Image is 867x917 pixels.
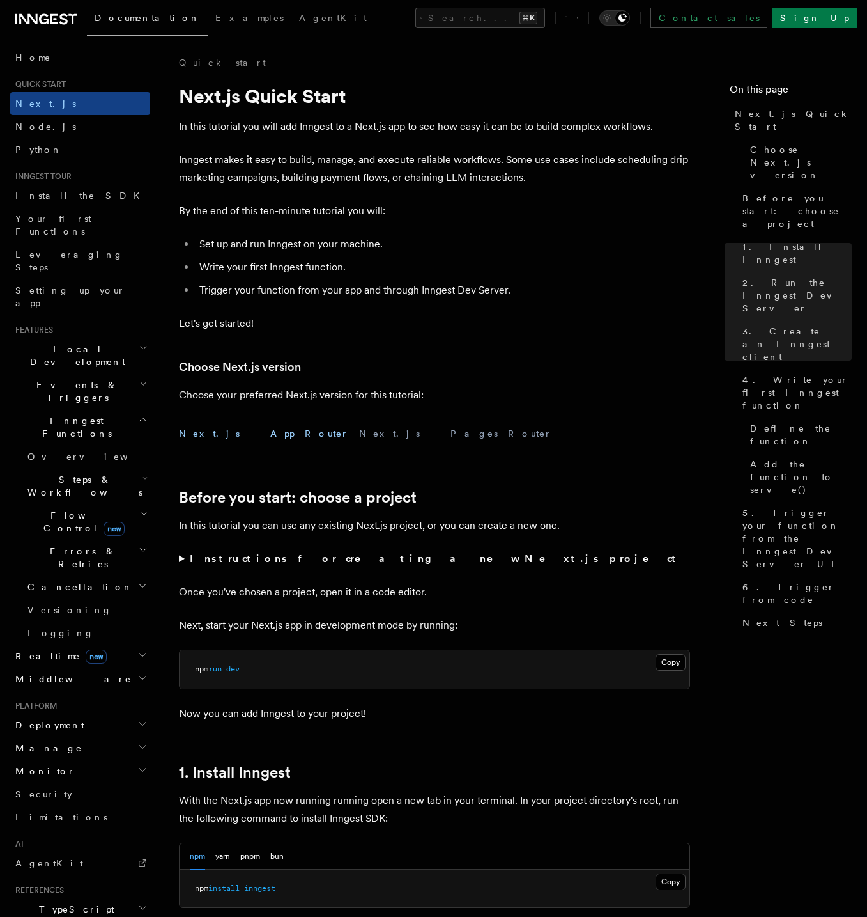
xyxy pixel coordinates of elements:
button: Monitor [10,760,150,783]
span: 5. Trigger your function from the Inngest Dev Server UI [742,506,852,570]
button: Realtimenew [10,645,150,668]
button: Errors & Retries [22,540,150,576]
span: Home [15,51,51,64]
li: Set up and run Inngest on your machine. [196,235,690,253]
span: install [208,884,240,893]
span: AgentKit [299,13,367,23]
strong: Instructions for creating a new Next.js project [190,553,681,565]
span: AgentKit [15,858,83,868]
span: Realtime [10,650,107,662]
span: Define the function [750,422,852,448]
button: Steps & Workflows [22,468,150,504]
a: Limitations [10,806,150,829]
a: AgentKit [291,4,374,35]
a: Choose Next.js version [745,138,852,187]
button: bun [270,843,284,870]
a: Next Steps [737,611,852,634]
span: Overview [27,451,159,462]
span: Monitor [10,765,75,778]
button: Middleware [10,668,150,691]
p: Now you can add Inngest to your project! [179,705,690,723]
p: Let's get started! [179,315,690,333]
button: yarn [215,843,230,870]
p: Choose your preferred Next.js version for this tutorial: [179,386,690,404]
span: Setting up your app [15,285,125,308]
a: Security [10,783,150,806]
span: new [104,522,125,536]
a: Next.js [10,92,150,115]
li: Write your first Inngest function. [196,258,690,276]
span: Install the SDK [15,191,148,201]
span: 1. Install Inngest [742,240,852,266]
p: In this tutorial you will add Inngest to a Next.js app to see how easy it can be to build complex... [179,118,690,136]
button: npm [190,843,205,870]
a: Leveraging Steps [10,243,150,279]
button: Cancellation [22,576,150,599]
span: Node.js [15,121,76,132]
a: Quick start [179,56,266,69]
p: Once you've chosen a project, open it in a code editor. [179,583,690,601]
div: Inngest Functions [10,445,150,645]
h4: On this page [730,82,852,102]
a: Setting up your app [10,279,150,315]
button: Copy [656,654,686,671]
a: Versioning [22,599,150,622]
a: Examples [208,4,291,35]
a: Next.js Quick Start [730,102,852,138]
a: Install the SDK [10,184,150,207]
a: Sign Up [772,8,857,28]
li: Trigger your function from your app and through Inngest Dev Server. [196,281,690,299]
button: Toggle dark mode [599,10,630,26]
span: run [208,664,222,673]
span: 6. Trigger from code [742,581,852,606]
span: Security [15,789,72,799]
a: Before you start: choose a project [179,489,417,506]
span: dev [226,664,240,673]
span: AI [10,839,24,849]
a: Node.js [10,115,150,138]
span: Cancellation [22,581,133,593]
span: Examples [215,13,284,23]
a: 4. Write your first Inngest function [737,368,852,417]
button: Flow Controlnew [22,504,150,540]
span: Features [10,325,53,335]
h1: Next.js Quick Start [179,84,690,107]
a: Home [10,46,150,69]
button: Next.js - Pages Router [359,419,552,448]
span: Logging [27,628,94,638]
span: Deployment [10,719,84,732]
span: Events & Triggers [10,379,139,404]
span: 3. Create an Inngest client [742,325,852,363]
span: Inngest Functions [10,414,138,440]
span: Python [15,145,62,155]
p: With the Next.js app now running running open a new tab in your terminal. In your project directo... [179,792,690,827]
p: Next, start your Next.js app in development mode by running: [179,616,690,634]
span: Versioning [27,605,112,615]
span: Next.js Quick Start [735,107,852,133]
a: Contact sales [650,8,767,28]
span: Inngest tour [10,171,72,182]
span: Documentation [95,13,200,23]
a: 5. Trigger your function from the Inngest Dev Server UI [737,501,852,576]
span: Before you start: choose a project [742,192,852,230]
span: References [10,885,64,895]
span: Errors & Retries [22,545,139,570]
span: Platform [10,701,58,711]
a: Before you start: choose a project [737,187,852,235]
a: AgentKit [10,852,150,875]
a: Documentation [87,4,208,36]
span: npm [195,884,208,893]
button: Copy [656,874,686,890]
button: Deployment [10,714,150,737]
button: Inngest Functions [10,409,150,445]
span: Next Steps [742,616,822,629]
a: 1. Install Inngest [179,764,291,781]
button: Search...⌘K [415,8,545,28]
summary: Instructions for creating a new Next.js project [179,550,690,568]
a: Overview [22,445,150,468]
span: Middleware [10,673,132,686]
span: Quick start [10,79,66,90]
a: Add the function to serve() [745,453,852,501]
span: Local Development [10,343,139,368]
span: Leveraging Steps [15,249,123,272]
